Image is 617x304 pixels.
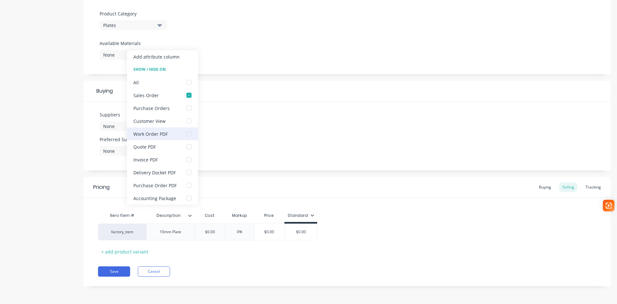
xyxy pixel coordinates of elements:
div: Cost [194,209,225,222]
div: Purchase Order PDF [133,182,177,189]
div: Add attribute column [133,53,180,60]
div: $0.00 [285,224,317,240]
div: Sales Order [133,92,159,99]
div: Description [146,207,191,224]
div: None [103,148,155,154]
div: Quote PDF [133,143,156,150]
div: Xero Item # [98,209,146,222]
div: Delivery Docket PDF [133,169,176,176]
div: 0% [224,224,256,240]
label: Available Materials [100,40,167,47]
div: + add product variant [98,247,151,257]
div: Invoice PDF [133,156,158,163]
div: Standard [288,213,314,218]
div: factory_item [104,229,140,235]
label: Suppliers [100,111,167,118]
button: Plates [100,20,167,30]
div: Purchase Orders [133,105,170,112]
div: Buying [84,81,611,102]
div: Accounting Package [133,195,176,202]
label: Preferred Supplier [100,136,167,143]
div: Customer View [133,118,165,124]
div: $0.00 [194,224,226,240]
div: Show / Hide On [127,63,198,76]
button: None [100,146,167,156]
button: None [100,121,167,131]
div: Work Order PDF [133,131,168,137]
div: All [133,79,139,86]
div: Plates [103,22,155,29]
button: Save [98,266,130,277]
div: None [103,51,155,58]
div: None [103,123,155,130]
div: Description [146,209,194,222]
div: Price [254,209,285,222]
div: 10mm Plate [155,228,187,236]
div: Buying [536,182,554,192]
div: Pricing [93,183,110,191]
div: $0.00 [253,224,285,240]
div: Selling [559,182,577,192]
div: factory_item10mm Plate$0.000%$0.00$0.00 [98,224,317,240]
button: None [100,50,167,60]
div: Markup [225,209,254,222]
div: Tracking [582,182,604,192]
label: Product Category [100,10,164,17]
button: Cancel [138,266,170,277]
